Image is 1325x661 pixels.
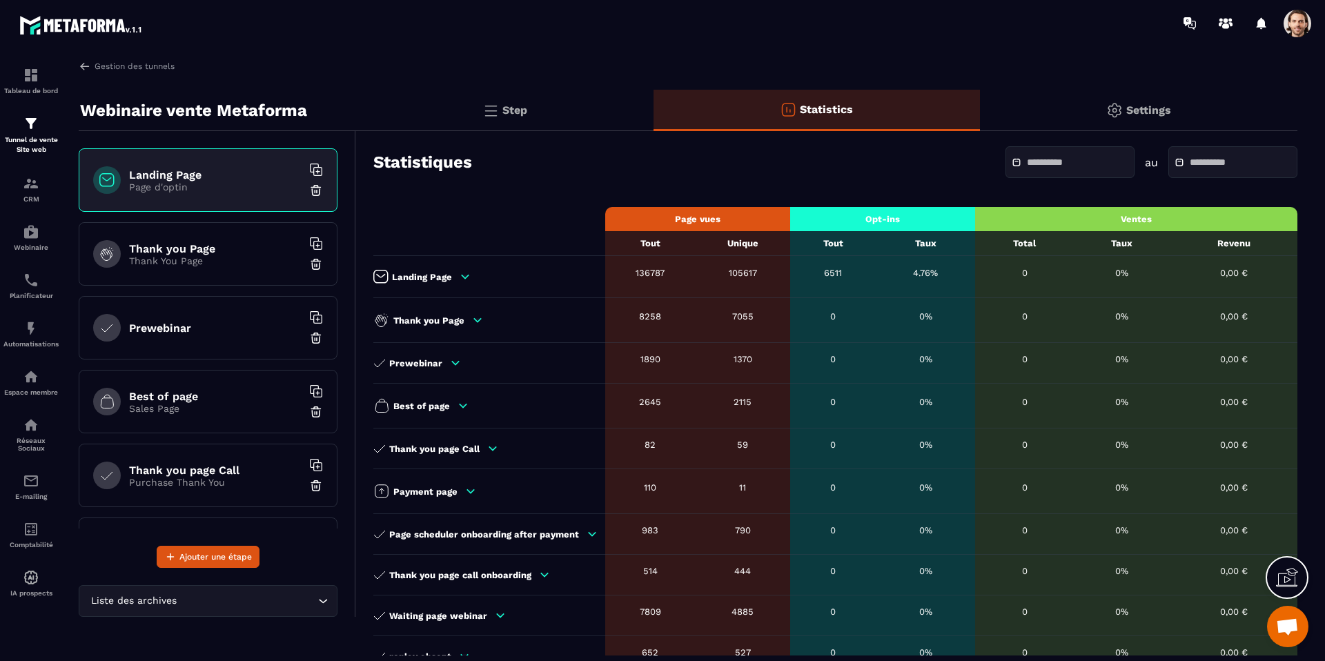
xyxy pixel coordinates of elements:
p: Step [502,103,527,117]
h6: Prewebinar [129,322,302,335]
div: 0% [883,354,968,364]
div: 0% [1081,397,1164,407]
th: Total [975,231,1074,256]
div: 0 [797,606,870,617]
div: 0% [1081,440,1164,450]
div: 0,00 € [1177,440,1290,450]
p: Webinaire vente Metaforma [80,97,307,124]
div: 0 [797,566,870,576]
img: bars.0d591741.svg [482,102,499,119]
div: 0,00 € [1177,354,1290,364]
div: 652 [612,647,689,658]
div: 0 [982,606,1068,617]
div: 0 [982,525,1068,535]
div: 1890 [612,354,689,364]
p: Page scheduler onboarding after payment [389,529,579,540]
img: formation [23,115,39,132]
div: 0 [982,566,1068,576]
div: 0 [982,354,1068,364]
img: automations [23,569,39,586]
a: formationformationCRM [3,165,59,213]
div: 7055 [703,311,783,322]
div: 6511 [797,268,870,278]
img: scheduler [23,272,39,288]
p: Prewebinar [389,358,442,368]
div: 0,00 € [1177,647,1290,658]
img: setting-gr.5f69749f.svg [1106,102,1123,119]
p: Sales Page [129,403,302,414]
div: 7809 [612,606,689,617]
div: 0% [1081,354,1164,364]
div: 0 [797,482,870,493]
div: 0% [883,311,968,322]
div: 0 [982,647,1068,658]
p: Webinaire [3,244,59,251]
div: 11 [703,482,783,493]
img: automations [23,320,39,337]
p: Landing Page [392,272,452,282]
img: email [23,473,39,489]
a: automationsautomationsEspace membre [3,358,59,406]
p: Réseaux Sociaux [3,437,59,452]
div: 527 [703,647,783,658]
span: Liste des archives [88,593,179,609]
p: CRM [3,195,59,203]
div: 983 [612,525,689,535]
img: formation [23,175,39,192]
p: au [1145,156,1158,169]
th: Tout [790,231,876,256]
input: Search for option [179,593,315,609]
div: 0 [797,397,870,407]
p: Payment page [393,486,458,497]
div: 444 [703,566,783,576]
div: 0% [1081,606,1164,617]
p: Espace membre [3,388,59,396]
h3: Statistiques [373,152,472,172]
img: stats-o.f719a939.svg [780,101,796,118]
img: logo [19,12,144,37]
th: Taux [1074,231,1170,256]
th: Page vues [605,207,790,231]
div: 0,00 € [1177,397,1290,407]
div: 0,00 € [1177,311,1290,322]
div: 0% [883,566,968,576]
div: 1370 [703,354,783,364]
th: Opt-ins [790,207,975,231]
a: formationformationTunnel de vente Site web [3,105,59,165]
h6: Thank you page Call [129,464,302,477]
p: Tunnel de vente Site web [3,135,59,155]
div: 0% [883,606,968,617]
span: Ajouter une étape [179,550,252,564]
p: Thank you page Call [389,444,480,454]
div: 0% [1081,525,1164,535]
div: 0,00 € [1177,525,1290,535]
img: formation [23,67,39,83]
a: emailemailE-mailing [3,462,59,511]
p: Automatisations [3,340,59,348]
div: 0% [883,397,968,407]
div: 0% [883,440,968,450]
div: 0,00 € [1177,482,1290,493]
div: 0% [883,482,968,493]
h6: Landing Page [129,168,302,181]
a: automationsautomationsAutomatisations [3,310,59,358]
p: Thank you page call onboarding [389,570,531,580]
img: arrow [79,60,91,72]
h6: Best of page [129,390,302,403]
img: trash [309,184,323,197]
p: Page d'optin [129,181,302,193]
p: IA prospects [3,589,59,597]
p: Planificateur [3,292,59,299]
div: 0 [982,311,1068,322]
div: 0,00 € [1177,268,1290,278]
div: 0 [797,354,870,364]
p: Purchase Thank You [129,477,302,488]
div: 0 [797,311,870,322]
a: Gestion des tunnels [79,60,175,72]
p: E-mailing [3,493,59,500]
div: 790 [703,525,783,535]
div: 0% [1081,566,1164,576]
div: 82 [612,440,689,450]
img: trash [309,405,323,419]
div: 0 [797,525,870,535]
